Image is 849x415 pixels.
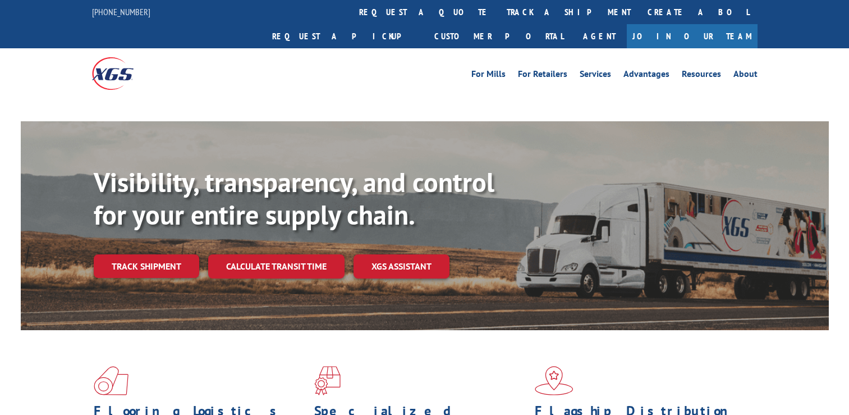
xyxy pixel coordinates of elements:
[94,254,199,278] a: Track shipment
[208,254,345,279] a: Calculate transit time
[314,366,341,395] img: xgs-icon-focused-on-flooring-red
[733,70,758,82] a: About
[623,70,669,82] a: Advantages
[92,6,150,17] a: [PHONE_NUMBER]
[94,165,494,232] b: Visibility, transparency, and control for your entire supply chain.
[94,366,129,395] img: xgs-icon-total-supply-chain-intelligence-red
[471,70,506,82] a: For Mills
[518,70,567,82] a: For Retailers
[426,24,572,48] a: Customer Portal
[354,254,449,279] a: XGS ASSISTANT
[264,24,426,48] a: Request a pickup
[572,24,627,48] a: Agent
[535,366,573,395] img: xgs-icon-flagship-distribution-model-red
[580,70,611,82] a: Services
[627,24,758,48] a: Join Our Team
[682,70,721,82] a: Resources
